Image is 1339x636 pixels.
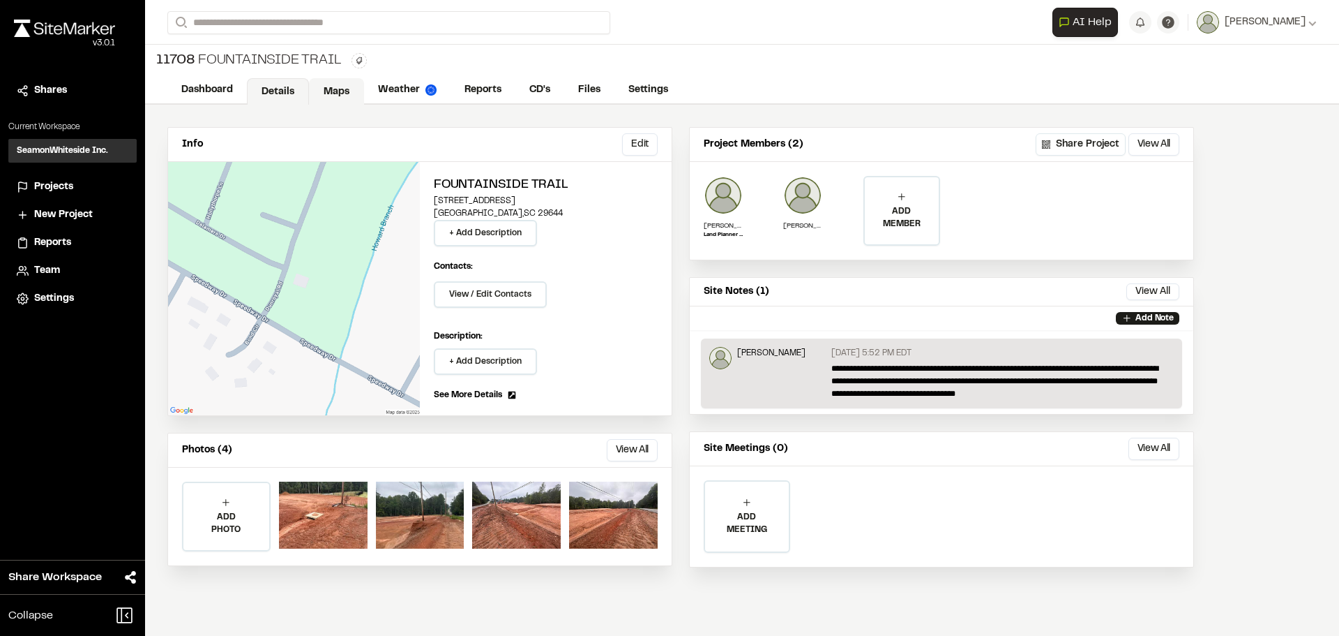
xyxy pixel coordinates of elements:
[156,50,340,71] div: Fountainside Trail
[8,121,137,133] p: Current Workspace
[1225,15,1306,30] span: [PERSON_NAME]
[17,179,128,195] a: Projects
[17,207,128,223] a: New Project
[704,137,803,152] p: Project Members (2)
[1052,8,1118,37] button: Open AI Assistant
[1197,11,1317,34] button: [PERSON_NAME]
[614,77,682,103] a: Settings
[434,348,537,375] button: + Add Description
[1036,133,1126,156] button: Share Project
[1197,11,1219,34] img: User
[607,439,658,461] button: View All
[704,284,769,299] p: Site Notes (1)
[564,77,614,103] a: Files
[182,137,203,152] p: Info
[434,281,547,308] button: View / Edit Contacts
[1126,283,1179,300] button: View All
[704,221,743,231] p: [PERSON_NAME]
[704,231,743,239] p: Land Planner II
[1052,8,1124,37] div: Open AI Assistant
[14,20,115,37] img: rebrand.png
[434,389,502,401] span: See More Details
[8,569,102,586] span: Share Workspace
[451,77,515,103] a: Reports
[737,347,805,360] p: [PERSON_NAME]
[1128,133,1179,156] button: View All
[17,291,128,306] a: Settings
[1135,312,1174,325] p: Add Note
[183,511,269,536] p: ADD PHOTO
[515,77,564,103] a: CD's
[434,176,658,195] h2: Fountainside Trail
[34,207,93,223] span: New Project
[182,443,232,458] p: Photos (4)
[17,83,128,98] a: Shares
[783,221,822,231] p: [PERSON_NAME]
[14,37,115,50] div: Oh geez...please don't...
[34,235,71,251] span: Reports
[831,347,911,360] p: [DATE] 5:52 PM EDT
[865,205,939,230] p: ADD MEMBER
[709,347,732,369] img: Raphael Betit
[434,330,658,343] p: Description:
[704,176,743,215] img: Alex Cabe
[1073,14,1112,31] span: AI Help
[17,263,128,279] a: Team
[705,511,789,536] p: ADD MEETING
[425,84,437,96] img: precipai.png
[17,145,108,157] h3: SeamonWhiteside Inc.
[156,50,195,71] span: 11708
[247,78,309,105] a: Details
[434,195,658,207] p: [STREET_ADDRESS]
[34,263,60,279] span: Team
[17,235,128,251] a: Reports
[34,179,73,195] span: Projects
[434,220,537,246] button: + Add Description
[167,11,192,34] button: Search
[704,441,788,457] p: Site Meetings (0)
[309,78,364,105] a: Maps
[434,207,658,220] p: [GEOGRAPHIC_DATA] , SC 29644
[167,77,247,103] a: Dashboard
[34,291,74,306] span: Settings
[622,133,658,156] button: Edit
[364,77,451,103] a: Weather
[783,176,822,215] img: Raphael Betit
[434,260,473,273] p: Contacts:
[1128,438,1179,460] button: View All
[34,83,67,98] span: Shares
[8,607,53,624] span: Collapse
[351,53,367,68] button: Edit Tags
